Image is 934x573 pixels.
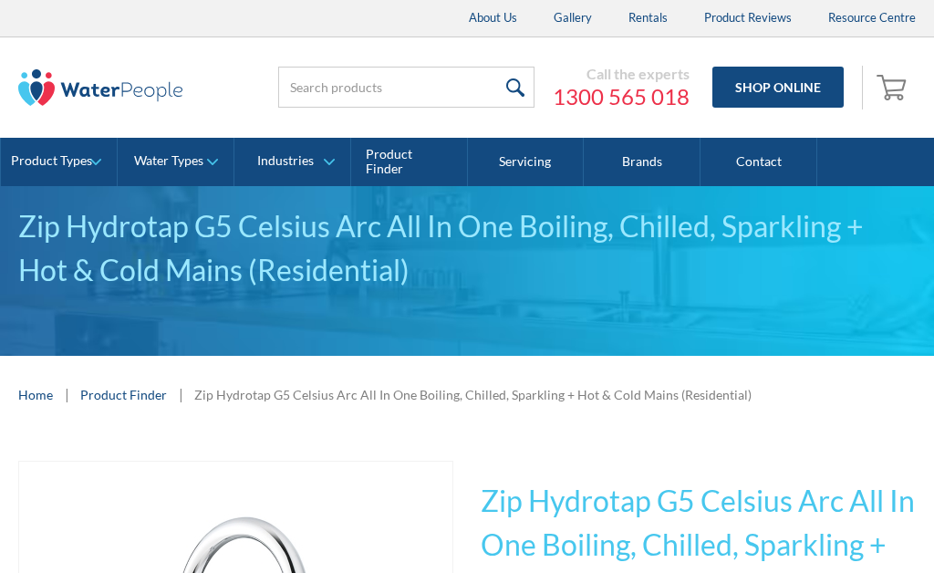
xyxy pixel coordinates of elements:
a: Product Types [1,138,117,187]
div: Industries [257,153,314,169]
div: Zip Hydrotap G5 Celsius Arc All In One Boiling, Chilled, Sparkling + Hot & Cold Mains (Residential) [18,204,916,292]
a: Home [18,385,53,404]
div: | [62,383,71,405]
a: Product Finder [351,138,468,187]
div: Product Types [11,153,92,169]
div: Zip Hydrotap G5 Celsius Arc All In One Boiling, Chilled, Sparkling + Hot & Cold Mains (Residential) [194,385,752,404]
img: The Water People [18,69,182,106]
a: Servicing [468,138,585,187]
div: Water Types [134,153,203,169]
a: Shop Online [712,67,844,108]
a: Brands [584,138,700,187]
a: Water Types [118,138,233,187]
div: Call the experts [553,65,690,83]
a: Industries [234,138,350,187]
a: Contact [700,138,817,187]
input: Search products [278,67,534,108]
a: Product Finder [80,385,167,404]
a: 1300 565 018 [553,83,690,110]
a: Open empty cart [872,66,916,109]
div: | [176,383,185,405]
img: shopping cart [877,72,911,101]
